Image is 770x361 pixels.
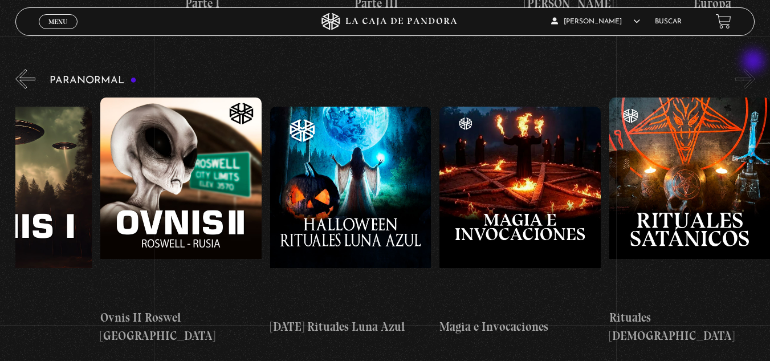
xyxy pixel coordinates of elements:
[100,98,262,344] a: Ovnis II Roswel [GEOGRAPHIC_DATA]
[716,14,731,29] a: View your shopping cart
[50,75,137,86] h3: Paranormal
[270,318,431,336] h4: [DATE] Rituales Luna Azul
[48,18,67,25] span: Menu
[439,318,601,336] h4: Magia e Invocaciones
[15,69,35,89] button: Previous
[735,69,755,89] button: Next
[100,309,262,344] h4: Ovnis II Roswel [GEOGRAPHIC_DATA]
[551,18,640,25] span: [PERSON_NAME]
[439,98,601,344] a: Magia e Invocaciones
[270,98,431,344] a: [DATE] Rituales Luna Azul
[44,27,71,35] span: Cerrar
[655,18,682,25] a: Buscar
